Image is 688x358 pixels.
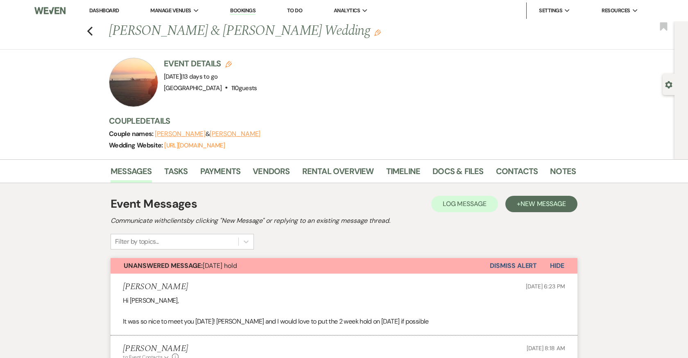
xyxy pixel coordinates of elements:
[210,131,260,137] button: [PERSON_NAME]
[521,199,566,208] span: New Message
[386,165,421,183] a: Timeline
[539,7,562,15] span: Settings
[181,73,217,81] span: |
[164,165,188,183] a: Tasks
[490,258,537,274] button: Dismiss Alert
[111,165,152,183] a: Messages
[109,115,568,127] h3: Couple Details
[164,73,217,81] span: [DATE]
[527,344,565,352] span: [DATE] 8:18 AM
[602,7,630,15] span: Resources
[443,199,487,208] span: Log Message
[164,84,222,92] span: [GEOGRAPHIC_DATA]
[505,196,577,212] button: +New Message
[115,237,159,247] div: Filter by topics...
[550,165,576,183] a: Notes
[526,283,565,290] span: [DATE] 6:23 PM
[287,7,302,14] a: To Do
[123,295,565,306] p: Hi [PERSON_NAME],
[537,258,577,274] button: Hide
[200,165,241,183] a: Payments
[164,58,257,69] h3: Event Details
[183,73,218,81] span: 13 days to go
[150,7,191,15] span: Manage Venues
[124,261,237,270] span: [DATE] hold
[109,21,476,41] h1: [PERSON_NAME] & [PERSON_NAME] Wedding
[89,7,119,14] a: Dashboard
[665,80,672,88] button: Open lead details
[164,141,225,150] a: [URL][DOMAIN_NAME]
[34,2,66,19] img: Weven Logo
[109,129,155,138] span: Couple names:
[431,196,498,212] button: Log Message
[496,165,538,183] a: Contacts
[111,258,490,274] button: Unanswered Message:[DATE] hold
[123,282,188,292] h5: [PERSON_NAME]
[111,216,577,226] h2: Communicate with clients by clicking "New Message" or replying to an existing message thread.
[124,261,203,270] strong: Unanswered Message:
[230,7,256,15] a: Bookings
[374,29,381,36] button: Edit
[432,165,483,183] a: Docs & Files
[109,141,164,150] span: Wedding Website:
[155,131,206,137] button: [PERSON_NAME]
[334,7,360,15] span: Analytics
[123,316,565,327] p: It was so nice to meet you [DATE]! [PERSON_NAME] and I would love to put the 2 week hold on [DATE...
[155,130,260,138] span: &
[231,84,257,92] span: 110 guests
[550,261,564,270] span: Hide
[302,165,374,183] a: Rental Overview
[253,165,290,183] a: Vendors
[111,195,197,213] h1: Event Messages
[123,344,188,354] h5: [PERSON_NAME]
